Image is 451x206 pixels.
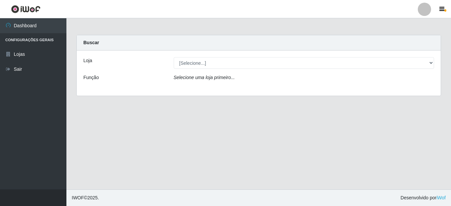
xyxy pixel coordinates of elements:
label: Função [83,74,99,81]
a: iWof [436,195,446,200]
span: IWOF [72,195,84,200]
strong: Buscar [83,40,99,45]
i: Selecione uma loja primeiro... [174,75,235,80]
span: Desenvolvido por [401,194,446,201]
span: © 2025 . [72,194,99,201]
label: Loja [83,57,92,64]
img: CoreUI Logo [11,5,41,13]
